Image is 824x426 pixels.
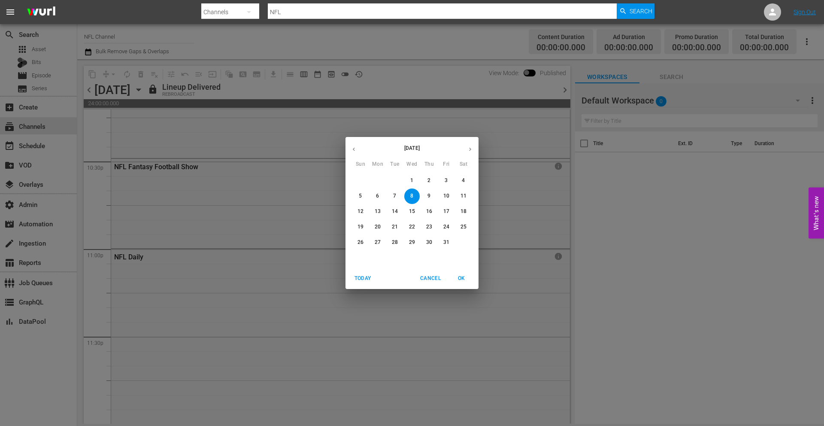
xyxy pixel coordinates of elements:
button: 19 [353,219,368,235]
span: Sun [353,160,368,169]
button: 31 [439,235,454,250]
button: 2 [421,173,437,189]
p: 20 [375,223,381,231]
p: 21 [392,223,398,231]
button: 18 [456,204,471,219]
p: 13 [375,208,381,215]
p: 27 [375,239,381,246]
button: 15 [404,204,420,219]
p: 7 [393,192,396,200]
button: Open Feedback Widget [809,188,824,239]
p: 18 [460,208,467,215]
button: Today [349,271,376,286]
span: Mon [370,160,385,169]
p: 15 [409,208,415,215]
button: 11 [456,189,471,204]
button: 3 [439,173,454,189]
span: Search [630,3,652,19]
p: 24 [443,223,449,231]
button: 8 [404,189,420,204]
span: Wed [404,160,420,169]
button: 29 [404,235,420,250]
p: 5 [359,192,362,200]
button: 12 [353,204,368,219]
p: 28 [392,239,398,246]
span: Tue [387,160,403,169]
p: 2 [427,177,430,184]
p: 3 [445,177,448,184]
p: 6 [376,192,379,200]
p: 8 [410,192,413,200]
button: 10 [439,189,454,204]
button: 6 [370,189,385,204]
button: 20 [370,219,385,235]
button: 14 [387,204,403,219]
p: 30 [426,239,432,246]
p: 29 [409,239,415,246]
button: 1 [404,173,420,189]
p: 12 [357,208,364,215]
span: Thu [421,160,437,169]
p: 17 [443,208,449,215]
button: OK [448,271,475,286]
p: 22 [409,223,415,231]
button: 28 [387,235,403,250]
button: 9 [421,189,437,204]
p: 9 [427,192,430,200]
p: 4 [462,177,465,184]
p: [DATE] [362,144,462,152]
button: 16 [421,204,437,219]
button: 24 [439,219,454,235]
p: 14 [392,208,398,215]
p: 11 [460,192,467,200]
p: 25 [460,223,467,231]
p: 1 [410,177,413,184]
p: 26 [357,239,364,246]
button: 30 [421,235,437,250]
button: 17 [439,204,454,219]
button: 7 [387,189,403,204]
a: Sign Out [794,9,816,15]
span: Sat [456,160,471,169]
p: 16 [426,208,432,215]
span: Fri [439,160,454,169]
button: 25 [456,219,471,235]
span: Today [352,274,373,283]
span: OK [451,274,472,283]
p: 10 [443,192,449,200]
p: 31 [443,239,449,246]
span: menu [5,7,15,17]
button: 5 [353,189,368,204]
button: 13 [370,204,385,219]
img: ans4CAIJ8jUAAAAAAAAAAAAAAAAAAAAAAAAgQb4GAAAAAAAAAAAAAAAAAAAAAAAAJMjXAAAAAAAAAAAAAAAAAAAAAAAAgAT5G... [21,2,62,22]
button: 27 [370,235,385,250]
p: 19 [357,223,364,231]
button: 4 [456,173,471,189]
p: 23 [426,223,432,231]
button: Cancel [417,271,444,286]
button: 21 [387,219,403,235]
button: 22 [404,219,420,235]
button: 23 [421,219,437,235]
button: 26 [353,235,368,250]
span: Cancel [420,274,441,283]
